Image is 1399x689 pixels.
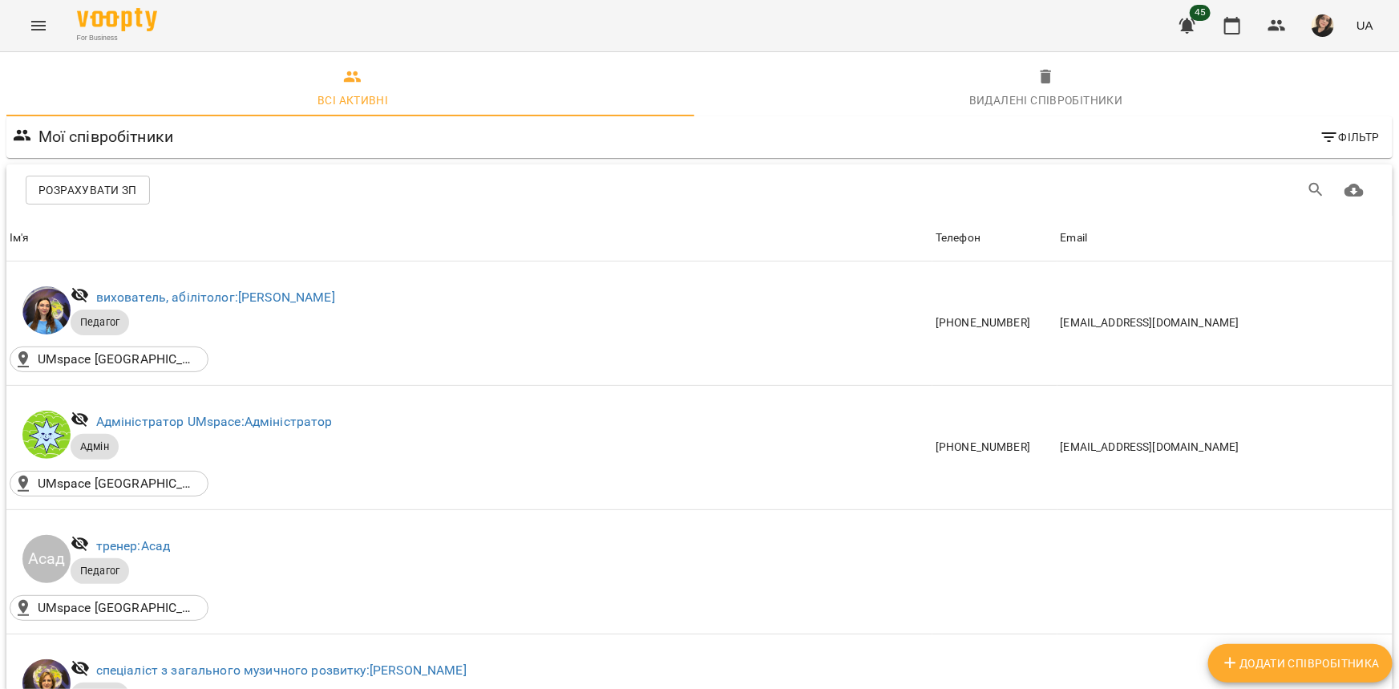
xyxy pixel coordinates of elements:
span: Фільтр [1320,128,1380,147]
div: Sort [936,229,981,248]
div: Ім'я [10,229,30,248]
div: Email [1061,229,1088,248]
td: [PHONE_NUMBER] [932,385,1057,509]
span: UA [1357,17,1373,34]
span: Телефон [936,229,1054,248]
div: UMspace Warszawa() [10,471,208,496]
span: Ім'я [10,229,929,248]
span: Педагог [71,564,129,578]
div: Sort [1061,229,1088,248]
h6: Мої співробітники [38,124,174,149]
p: UMspace [GEOGRAPHIC_DATA] [38,598,198,618]
div: Видалені cпівробітники [969,91,1123,110]
a: спеціаліст з загального музичного розвитку:[PERSON_NAME] [96,663,467,678]
td: [EMAIL_ADDRESS][DOMAIN_NAME] [1057,385,1393,509]
div: UMspace Warszawa() [10,347,208,372]
div: Table Toolbar [6,164,1393,216]
div: Всі активні [317,91,388,110]
span: For Business [77,33,157,43]
button: Розрахувати ЗП [26,176,150,205]
p: UMspace [GEOGRAPHIC_DATA] [38,474,198,493]
img: Voopty Logo [77,8,157,31]
span: Додати співробітника [1221,654,1380,673]
div: Асад [22,535,71,583]
span: Розрахувати ЗП [38,180,137,200]
a: вихователь, абілітолог:[PERSON_NAME] [96,290,335,305]
img: Адміністратор [22,411,71,459]
td: [EMAIL_ADDRESS][DOMAIN_NAME] [1057,261,1393,386]
button: UA [1350,10,1380,40]
a: тренер:Асад [96,538,171,553]
span: 45 [1190,5,1211,21]
div: UMspace Warszawa() [10,595,208,621]
span: Email [1061,229,1389,248]
img: Ігнатенко Оксана [22,286,71,334]
p: UMspace [GEOGRAPHIC_DATA] [38,350,198,369]
td: [PHONE_NUMBER] [932,261,1057,386]
button: Menu [19,6,58,45]
span: Педагог [71,315,129,330]
span: Адмін [71,440,119,454]
img: ed0e6f10d8a86889573799ae510e1885.jpg [1312,14,1334,37]
div: Sort [10,229,30,248]
div: Телефон [936,229,981,248]
a: Адміністратор UMspace:Адміністратор [96,414,333,429]
button: Завантажити CSV [1335,171,1373,209]
button: Фільтр [1313,123,1386,152]
button: Пошук [1297,171,1336,209]
button: Додати співробітника [1208,644,1393,683]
